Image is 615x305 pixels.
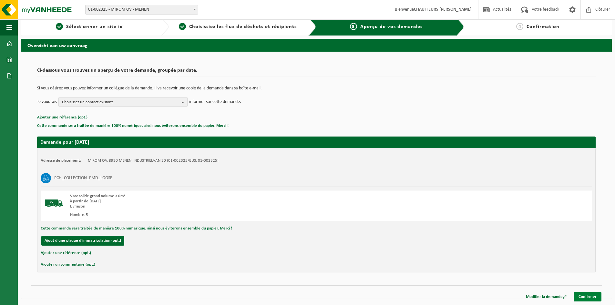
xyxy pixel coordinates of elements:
[56,23,63,30] span: 1
[350,23,357,30] span: 3
[521,292,572,301] a: Modifier la demande
[70,204,342,209] div: Livraison
[189,97,241,107] p: informer sur cette demande.
[179,23,186,30] span: 2
[41,158,81,163] strong: Adresse de placement:
[40,140,89,145] strong: Demande pour [DATE]
[70,199,101,203] strong: à partir de [DATE]
[58,97,188,107] button: Choisissez un contact existant
[37,113,87,122] button: Ajouter une référence (opt.)
[189,24,297,29] span: Choisissiez les flux de déchets et récipients
[37,86,596,91] p: Si vous désirez vous pouvez informer un collègue de la demande. Il va recevoir une copie de la de...
[414,7,472,12] strong: CHAUFFEURS [PERSON_NAME]
[41,236,124,246] button: Ajout d'une plaque d'immatriculation (opt.)
[21,39,612,51] h2: Overzicht van uw aanvraag
[66,24,124,29] span: Sélectionner un site ici
[86,5,198,14] span: 01-002325 - MIROM OV - MENEN
[574,292,601,301] a: Confirmer
[41,249,91,257] button: Ajouter une référence (opt.)
[41,260,95,269] button: Ajouter un commentaire (opt.)
[70,194,125,198] span: Vrac solide grand volume > 6m³
[172,23,304,31] a: 2Choisissiez les flux de déchets et récipients
[70,212,342,218] div: Nombre: 5
[54,173,112,183] h3: PCH_COLLECTION_PMD_LOOSE
[88,158,219,163] td: MIROM OV, 8930 MENEN, INDUSTRIELAAN 30 (01-002325/BUS, 01-002325)
[360,24,423,29] span: Aperçu de vos demandes
[37,68,596,76] h2: Ci-dessous vous trouvez un aperçu de votre demande, groupée par date.
[44,194,64,213] img: BL-SO-LV.png
[85,5,198,15] span: 01-002325 - MIROM OV - MENEN
[24,23,156,31] a: 1Sélectionner un site ici
[37,122,229,130] button: Cette commande sera traitée de manière 100% numérique, ainsi nous éviterons ensemble du papier. M...
[62,97,179,107] span: Choisissez un contact existant
[37,97,57,107] p: Je voudrais
[527,24,559,29] span: Confirmation
[41,224,232,233] button: Cette commande sera traitée de manière 100% numérique, ainsi nous éviterons ensemble du papier. M...
[516,23,523,30] span: 4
